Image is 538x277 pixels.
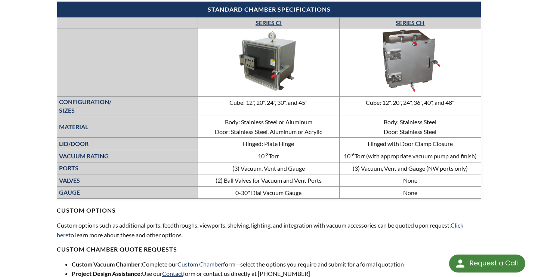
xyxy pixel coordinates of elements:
[339,138,481,150] td: Hinged with Door Clamp Closure
[339,116,481,138] td: Body: Stainless Steel Door: Stainless Steel
[57,162,198,174] th: PORTS
[198,162,339,174] td: (3) Vacuum, Vent and Gauge
[72,261,142,268] strong: Custom Vacuum Chamber:
[72,259,481,269] li: Complete our form—select the options you require and submit for a formal quotation
[454,258,466,270] img: round button
[57,150,198,162] th: VACUUM RATING
[57,174,198,187] th: VALVES
[256,19,282,26] a: SERIES CI
[57,220,481,240] p: Custom options such as additional ports, feedthroughs, viewports, shelving, lighting, and integra...
[57,246,481,253] h4: Custom chamber QUOTe requests
[57,116,198,138] th: MATERIAL
[339,174,481,187] td: None
[198,116,339,138] td: Body: Stainless Steel or Aluminum Door: Stainless Steel, Aluminum or Acrylic
[57,97,198,116] th: CONFIGURATION/ SIZES
[57,138,198,150] th: LID/DOOR
[61,6,477,13] h4: Standard chamber specifications
[198,138,339,150] td: Hinged: Plate Hinge
[339,186,481,199] td: None
[57,199,481,214] h4: CUSTOM OPTIONS
[449,255,525,273] div: Request a Call
[339,162,481,174] td: (3) Vacuum, Vent and Gauge (NW ports only)
[198,186,339,199] td: 0-30" Dial Vacuum Gauge
[265,152,269,157] sup: -3
[162,270,183,277] a: Contact
[198,150,339,162] td: 10 Torr
[57,186,198,199] th: GAUGE
[396,19,424,26] a: SERIES CH
[198,97,339,116] td: Cube: 12", 20", 24", 30", and 45"
[354,30,466,93] img: Series CH Cube Chamber image
[470,255,518,272] div: Request a Call
[177,261,223,268] a: Custom Chamber
[198,174,339,187] td: (2) Ball Valves for Vacuum and Vent Ports
[339,97,481,116] td: Cube: 12", 20", 24", 36", 40", and 48"
[350,152,355,157] sup: -6
[57,222,463,238] a: Click here
[339,150,481,162] td: 10 Torr (with appropriate vacuum pump and finish)
[72,270,142,277] strong: Project Design Assistance:
[213,30,325,93] img: Series CC—Cube Chamber image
